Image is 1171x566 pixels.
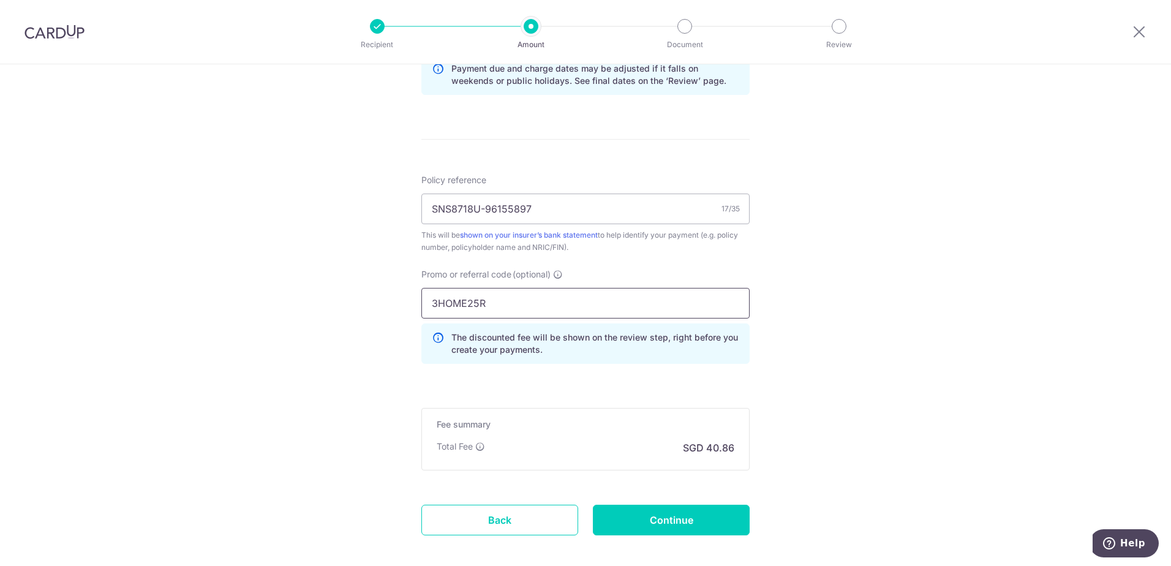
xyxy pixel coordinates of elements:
label: Policy reference [421,174,486,186]
p: Payment due and charge dates may be adjusted if it falls on weekends or public holidays. See fina... [451,62,739,87]
span: (optional) [513,268,551,281]
a: shown on your insurer’s bank statement [460,230,598,240]
p: Review [794,39,884,51]
div: This will be to help identify your payment (e.g. policy number, policyholder name and NRIC/FIN). [421,229,750,254]
div: 17/35 [721,203,740,215]
p: Total Fee [437,440,473,453]
a: Back [421,505,578,535]
p: Document [639,39,730,51]
p: Recipient [332,39,423,51]
input: Continue [593,505,750,535]
span: Promo or referral code [421,268,511,281]
p: SGD 40.86 [683,440,734,455]
img: CardUp [24,25,85,39]
iframe: Opens a widget where you can find more information [1093,529,1159,560]
h5: Fee summary [437,418,734,431]
p: Amount [486,39,576,51]
p: The discounted fee will be shown on the review step, right before you create your payments. [451,331,739,356]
